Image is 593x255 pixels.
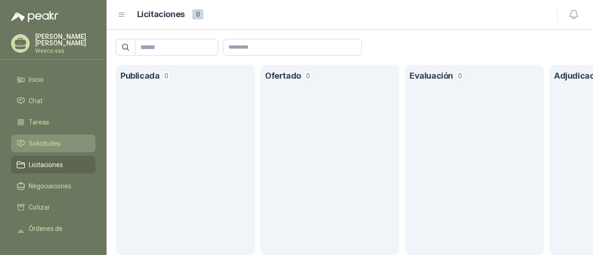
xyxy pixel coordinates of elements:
img: Logo peakr [11,11,58,22]
span: Negociaciones [29,181,71,191]
a: Tareas [11,113,95,131]
span: Licitaciones [29,160,63,170]
a: Inicio [11,71,95,88]
p: [PERSON_NAME] [PERSON_NAME] [35,33,95,46]
h1: Ofertado [265,69,301,83]
span: 0 [456,70,464,81]
span: 0 [304,70,312,81]
a: Negociaciones [11,177,95,195]
h1: Evaluación [410,69,453,83]
a: Solicitudes [11,135,95,152]
span: Chat [29,96,43,106]
span: Órdenes de Compra [29,224,87,244]
span: Solicitudes [29,138,61,149]
span: 0 [192,9,203,19]
h1: Publicada [120,69,159,83]
a: Órdenes de Compra [11,220,95,248]
span: Inicio [29,75,44,85]
a: Chat [11,92,95,110]
a: Licitaciones [11,156,95,174]
span: 0 [162,70,170,81]
p: Wesco sas [35,48,95,54]
span: Tareas [29,117,49,127]
a: Cotizar [11,199,95,216]
span: Cotizar [29,202,50,212]
h1: Licitaciones [137,8,185,21]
